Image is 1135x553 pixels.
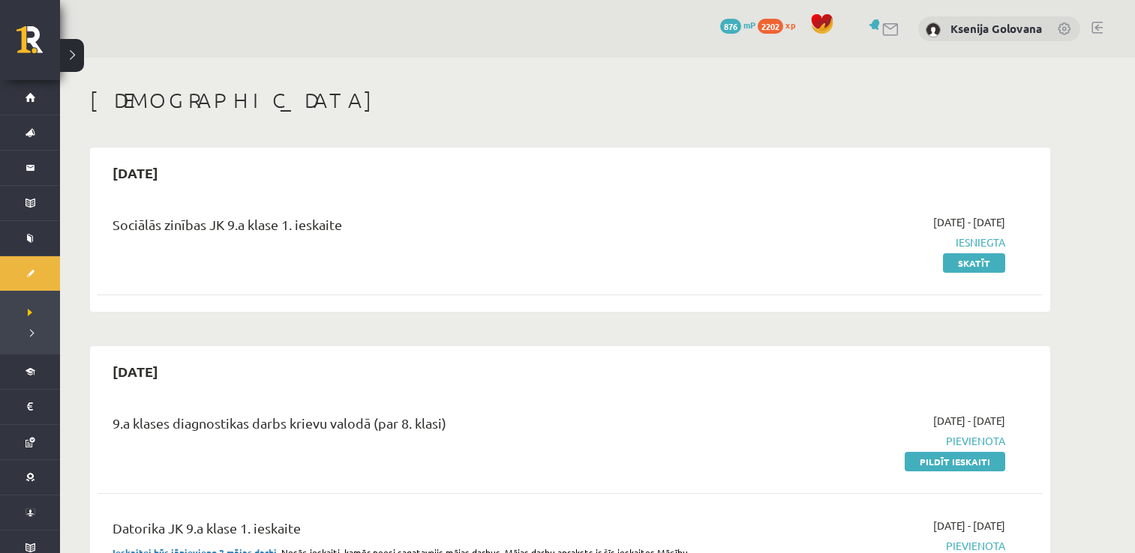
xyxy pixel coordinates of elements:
[743,19,755,31] span: mP
[933,214,1005,230] span: [DATE] - [DATE]
[943,253,1005,273] a: Skatīt
[113,214,700,242] div: Sociālās zinības JK 9.a klase 1. ieskaite
[933,518,1005,534] span: [DATE] - [DATE]
[90,88,1050,113] h1: [DEMOGRAPHIC_DATA]
[720,19,755,31] a: 876 mP
[785,19,795,31] span: xp
[758,19,803,31] a: 2202 xp
[113,413,700,441] div: 9.a klases diagnostikas darbs krievu valodā (par 8. klasi)
[722,235,1005,250] span: Iesniegta
[113,518,700,546] div: Datorika JK 9.a klase 1. ieskaite
[722,433,1005,449] span: Pievienota
[98,155,173,190] h2: [DATE]
[950,21,1042,36] a: Ksenija Golovana
[17,26,60,64] a: Rīgas 1. Tālmācības vidusskola
[758,19,783,34] span: 2202
[926,22,941,37] img: Ksenija Golovana
[98,354,173,389] h2: [DATE]
[720,19,741,34] span: 876
[933,413,1005,429] span: [DATE] - [DATE]
[905,452,1005,471] a: Pildīt ieskaiti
